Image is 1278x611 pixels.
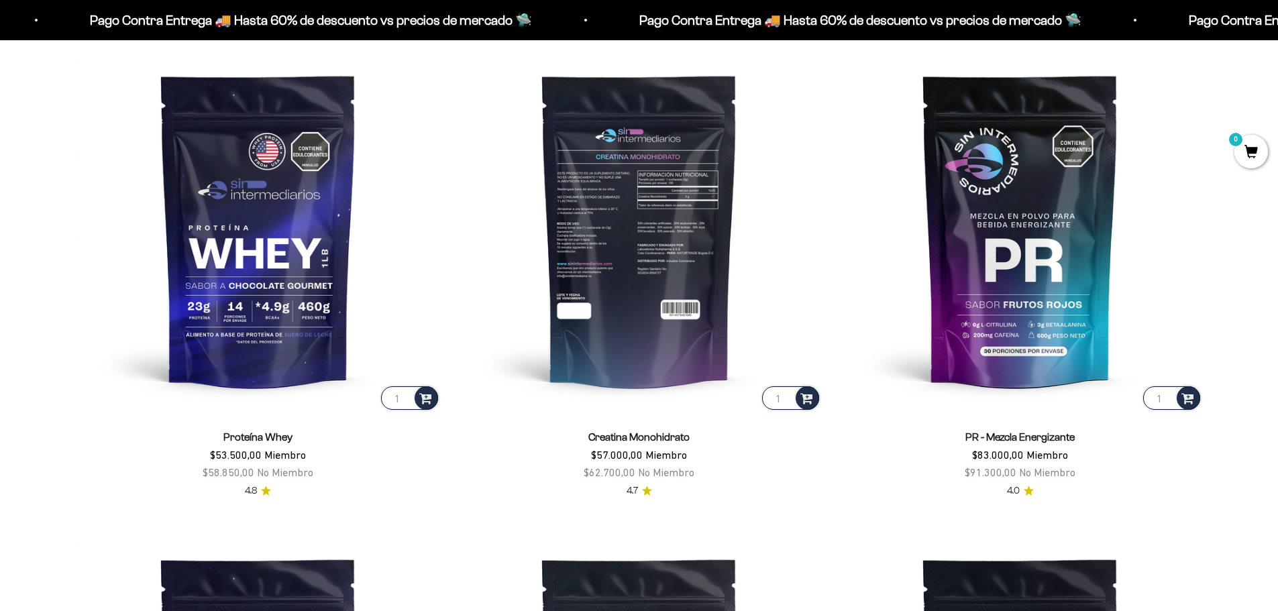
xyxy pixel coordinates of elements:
[1228,131,1244,148] mark: 0
[1007,484,1020,498] span: 4.0
[245,484,257,498] span: 4.8
[210,449,262,461] span: $53.500,00
[245,484,271,498] a: 4.84.8 de 5.0 estrellas
[588,431,690,443] a: Creatina Monohidrato
[627,484,652,498] a: 4.74.7 de 5.0 estrellas
[81,9,523,31] p: Pago Contra Entrega 🚚 Hasta 60% de descuento vs precios de mercado 🛸
[584,466,635,478] span: $62.700,00
[1019,466,1075,478] span: No Miembro
[1234,146,1268,160] a: 0
[972,449,1024,461] span: $83.000,00
[257,466,313,478] span: No Miembro
[457,48,822,412] img: Creatina Monohidrato
[627,484,638,498] span: 4.7
[1026,449,1068,461] span: Miembro
[264,449,306,461] span: Miembro
[203,466,254,478] span: $58.850,00
[965,466,1016,478] span: $91.300,00
[638,466,694,478] span: No Miembro
[1007,484,1034,498] a: 4.04.0 de 5.0 estrellas
[631,9,1073,31] p: Pago Contra Entrega 🚚 Hasta 60% de descuento vs precios de mercado 🛸
[591,449,643,461] span: $57.000,00
[223,431,292,443] a: Proteína Whey
[645,449,687,461] span: Miembro
[965,431,1075,443] a: PR - Mezcla Energizante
